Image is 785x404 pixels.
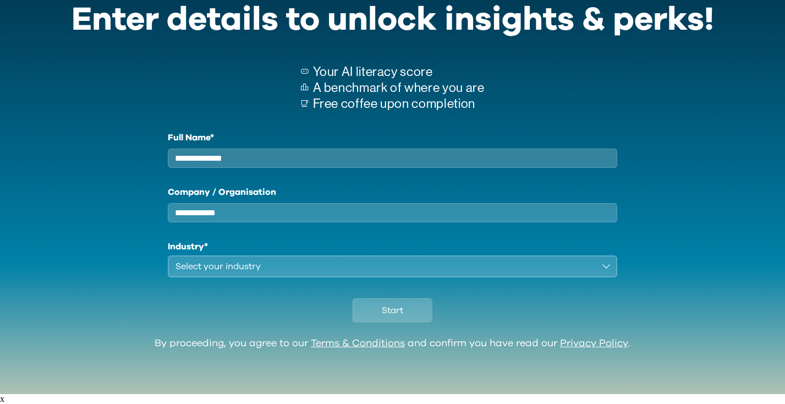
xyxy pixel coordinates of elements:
[353,298,432,323] button: Start
[560,339,628,348] a: Privacy Policy
[168,131,618,144] label: Full Name*
[155,338,630,350] div: By proceeding, you agree to our and confirm you have read our .
[313,96,485,112] p: Free coffee upon completion
[168,255,618,277] button: Select your industry
[311,339,405,348] a: Terms & Conditions
[313,64,485,80] p: Your AI literacy score
[382,304,403,317] span: Start
[168,240,618,253] h1: Industry*
[168,185,618,199] label: Company / Organisation
[175,260,595,273] div: Select your industry
[313,80,485,96] p: A benchmark of where you are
